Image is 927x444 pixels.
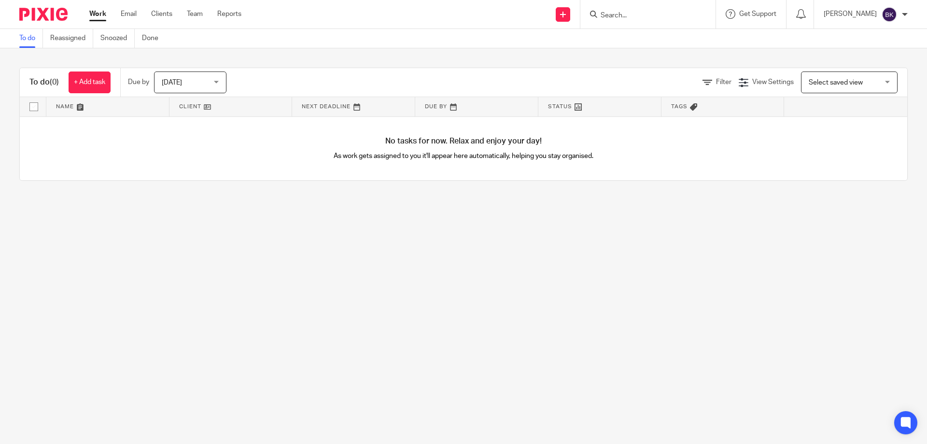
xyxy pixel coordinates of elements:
[50,78,59,86] span: (0)
[809,79,863,86] span: Select saved view
[162,79,182,86] span: [DATE]
[824,9,877,19] p: [PERSON_NAME]
[100,29,135,48] a: Snoozed
[50,29,93,48] a: Reassigned
[716,79,731,86] span: Filter
[752,79,794,86] span: View Settings
[151,9,172,19] a: Clients
[671,104,688,109] span: Tags
[217,9,241,19] a: Reports
[187,9,203,19] a: Team
[19,29,43,48] a: To do
[69,72,111,93] a: + Add task
[121,9,137,19] a: Email
[20,136,907,146] h4: No tasks for now. Relax and enjoy your day!
[242,151,686,161] p: As work gets assigned to you it'll appear here automatically, helping you stay organised.
[600,12,687,20] input: Search
[29,77,59,87] h1: To do
[89,9,106,19] a: Work
[882,7,897,22] img: svg%3E
[739,11,776,17] span: Get Support
[128,77,149,87] p: Due by
[142,29,166,48] a: Done
[19,8,68,21] img: Pixie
